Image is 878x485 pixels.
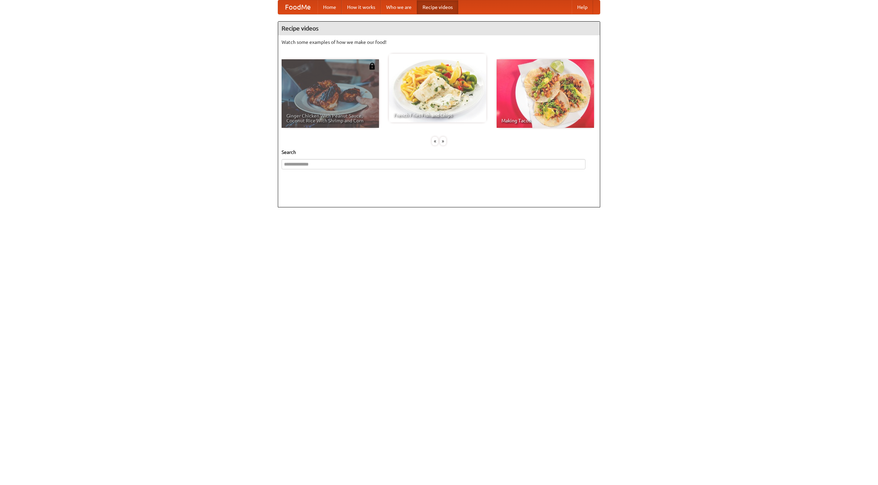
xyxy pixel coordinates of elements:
div: « [432,137,438,145]
h4: Recipe videos [278,22,600,35]
div: » [440,137,446,145]
a: Home [318,0,342,14]
a: French Fries Fish and Chips [389,54,486,122]
a: Help [572,0,593,14]
p: Watch some examples of how we make our food! [282,39,596,46]
a: Recipe videos [417,0,458,14]
span: Making Tacos [501,118,589,123]
a: Making Tacos [497,59,594,128]
a: FoodMe [278,0,318,14]
a: How it works [342,0,381,14]
h5: Search [282,149,596,156]
img: 483408.png [369,63,376,70]
a: Who we are [381,0,417,14]
span: French Fries Fish and Chips [394,113,482,118]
